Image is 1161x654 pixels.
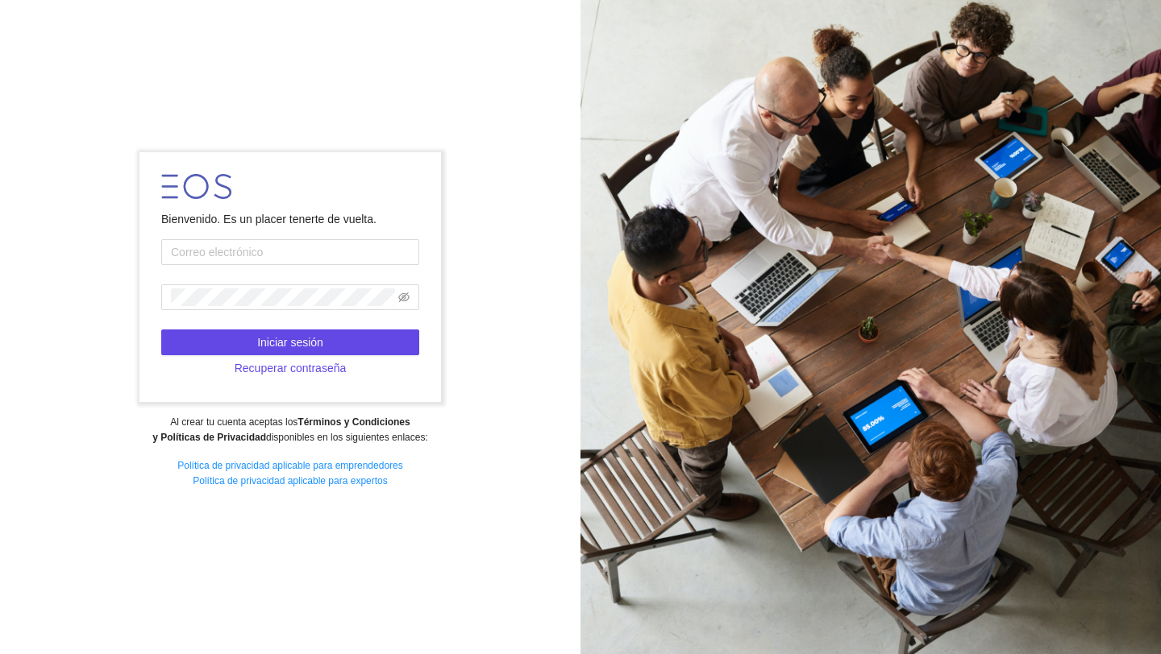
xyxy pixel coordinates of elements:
span: Recuperar contraseña [235,359,347,377]
button: Iniciar sesión [161,329,419,355]
a: Política de privacidad aplicable para emprendedores [177,460,403,471]
img: LOGO [161,174,231,199]
input: Correo electrónico [161,239,419,265]
a: Recuperar contraseña [161,362,419,375]
a: Política de privacidad aplicable para expertos [193,475,387,486]
span: Iniciar sesión [257,333,323,351]
span: eye-invisible [398,292,410,303]
button: Recuperar contraseña [161,355,419,381]
strong: Términos y Condiciones y Políticas de Privacidad [152,416,410,443]
div: Al crear tu cuenta aceptas los disponibles en los siguientes enlaces: [10,415,569,445]
div: Bienvenido. Es un placer tenerte de vuelta. [161,210,419,228]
